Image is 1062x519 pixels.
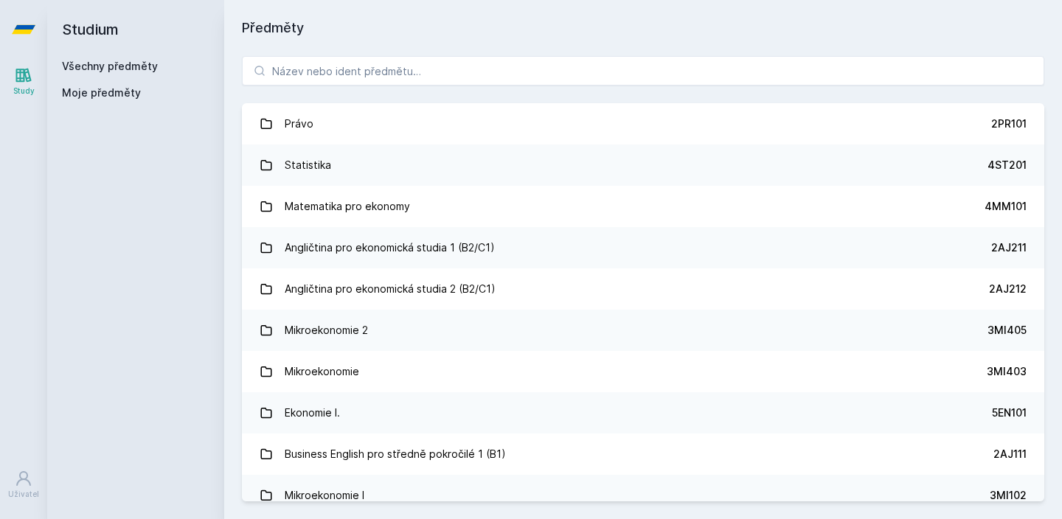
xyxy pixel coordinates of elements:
a: Study [3,59,44,104]
a: Mikroekonomie 3MI403 [242,351,1044,392]
div: Mikroekonomie I [285,481,364,510]
a: Uživatel [3,462,44,507]
div: Statistika [285,150,331,180]
div: 2AJ211 [991,240,1027,255]
div: Angličtina pro ekonomická studia 2 (B2/C1) [285,274,496,304]
div: 2AJ111 [993,447,1027,461]
div: Uživatel [8,489,39,500]
h1: Předměty [242,18,1044,38]
a: Business English pro středně pokročilé 1 (B1) 2AJ111 [242,433,1044,475]
a: Angličtina pro ekonomická studia 2 (B2/C1) 2AJ212 [242,268,1044,310]
input: Název nebo ident předmětu… [242,56,1044,86]
div: 3MI405 [988,323,1027,338]
div: 5EN101 [992,405,1027,420]
div: Právo [285,109,313,139]
div: Angličtina pro ekonomická studia 1 (B2/C1) [285,233,495,262]
a: Právo 2PR101 [242,103,1044,144]
div: Mikroekonomie [285,357,359,386]
a: Mikroekonomie 2 3MI405 [242,310,1044,351]
div: 2AJ212 [989,282,1027,296]
div: Mikroekonomie 2 [285,316,368,345]
span: Moje předměty [62,86,141,100]
div: 4MM101 [985,199,1027,214]
div: Matematika pro ekonomy [285,192,410,221]
div: 3MI403 [987,364,1027,379]
div: 4ST201 [988,158,1027,173]
a: Ekonomie I. 5EN101 [242,392,1044,433]
a: Statistika 4ST201 [242,144,1044,186]
a: Matematika pro ekonomy 4MM101 [242,186,1044,227]
div: Business English pro středně pokročilé 1 (B1) [285,439,506,469]
div: Ekonomie I. [285,398,340,428]
div: 2PR101 [991,116,1027,131]
a: Všechny předměty [62,60,158,72]
a: Angličtina pro ekonomická studia 1 (B2/C1) 2AJ211 [242,227,1044,268]
div: 3MI102 [990,488,1027,503]
div: Study [13,86,35,97]
a: Mikroekonomie I 3MI102 [242,475,1044,516]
